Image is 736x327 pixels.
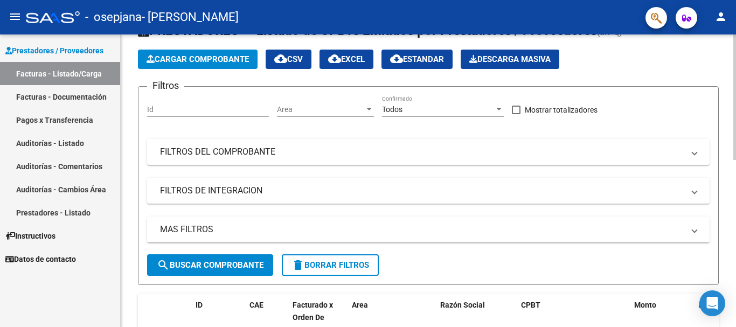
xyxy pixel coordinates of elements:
[266,50,311,69] button: CSV
[521,301,540,309] span: CPBT
[390,54,444,64] span: Estandar
[147,217,710,242] mat-expansion-panel-header: MAS FILTROS
[160,185,684,197] mat-panel-title: FILTROS DE INTEGRACION
[461,50,559,69] app-download-masive: Descarga masiva de comprobantes (adjuntos)
[142,5,239,29] span: - [PERSON_NAME]
[291,259,304,272] mat-icon: delete
[147,254,273,276] button: Buscar Comprobante
[328,52,341,65] mat-icon: cloud_download
[147,139,710,165] mat-expansion-panel-header: FILTROS DEL COMPROBANTE
[160,224,684,235] mat-panel-title: MAS FILTROS
[352,301,368,309] span: Area
[293,301,333,322] span: Facturado x Orden De
[85,5,142,29] span: - osepjana
[390,52,403,65] mat-icon: cloud_download
[274,52,287,65] mat-icon: cloud_download
[714,10,727,23] mat-icon: person
[157,260,263,270] span: Buscar Comprobante
[157,259,170,272] mat-icon: search
[147,178,710,204] mat-expansion-panel-header: FILTROS DE INTEGRACION
[282,254,379,276] button: Borrar Filtros
[381,50,453,69] button: Estandar
[274,54,303,64] span: CSV
[291,260,369,270] span: Borrar Filtros
[147,78,184,93] h3: Filtros
[382,105,402,114] span: Todos
[196,301,203,309] span: ID
[634,301,656,309] span: Monto
[5,253,76,265] span: Datos de contacto
[469,54,551,64] span: Descarga Masiva
[320,50,373,69] button: EXCEL
[138,50,258,69] button: Cargar Comprobante
[461,50,559,69] button: Descarga Masiva
[5,45,103,57] span: Prestadores / Proveedores
[328,54,365,64] span: EXCEL
[699,290,725,316] div: Open Intercom Messenger
[9,10,22,23] mat-icon: menu
[277,105,364,114] span: Area
[160,146,684,158] mat-panel-title: FILTROS DEL COMPROBANTE
[440,301,485,309] span: Razón Social
[525,103,598,116] span: Mostrar totalizadores
[147,54,249,64] span: Cargar Comprobante
[249,301,263,309] span: CAE
[5,230,55,242] span: Instructivos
